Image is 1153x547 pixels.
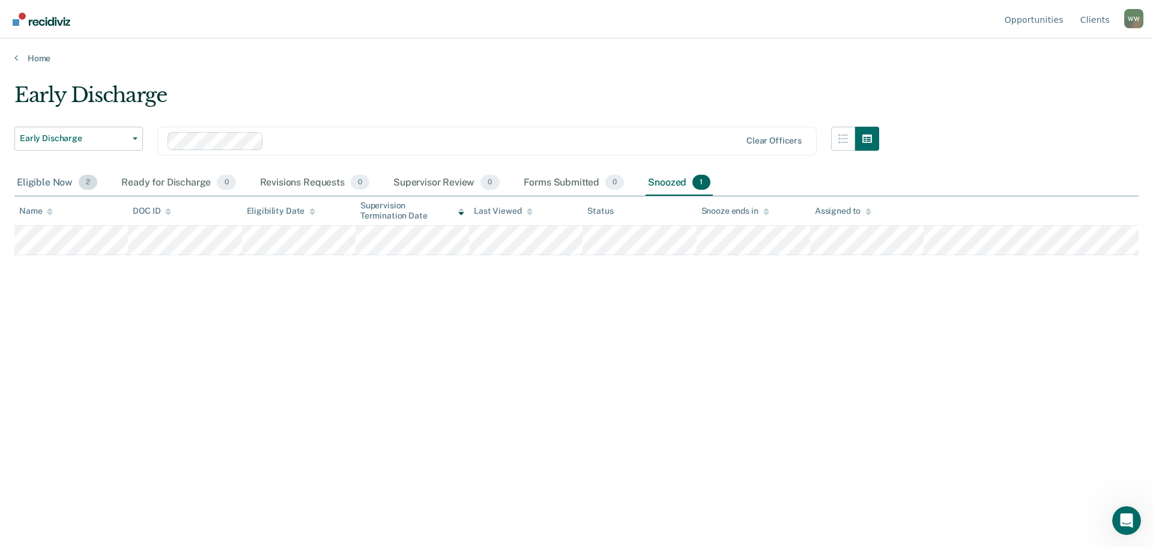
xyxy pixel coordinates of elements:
[646,170,712,196] div: Snoozed1
[746,136,802,146] div: Clear officers
[1112,506,1141,535] iframe: Intercom live chat
[258,170,372,196] div: Revisions Requests0
[1124,9,1143,28] div: W W
[247,206,316,216] div: Eligibility Date
[19,206,53,216] div: Name
[351,175,369,190] span: 0
[13,13,70,26] img: Recidiviz
[587,206,613,216] div: Status
[360,201,464,221] div: Supervision Termination Date
[474,206,532,216] div: Last Viewed
[79,175,97,190] span: 2
[217,175,235,190] span: 0
[14,83,879,117] div: Early Discharge
[14,53,1139,64] a: Home
[815,206,871,216] div: Assigned to
[133,206,171,216] div: DOC ID
[521,170,627,196] div: Forms Submitted0
[701,206,769,216] div: Snooze ends in
[480,175,499,190] span: 0
[14,127,143,151] button: Early Discharge
[391,170,502,196] div: Supervisor Review0
[605,175,624,190] span: 0
[14,170,100,196] div: Eligible Now2
[119,170,238,196] div: Ready for Discharge0
[692,175,710,190] span: 1
[1124,9,1143,28] button: Profile dropdown button
[20,133,128,144] span: Early Discharge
